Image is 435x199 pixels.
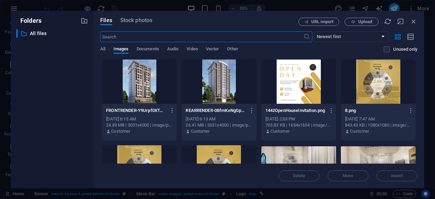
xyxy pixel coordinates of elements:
p: Customer [271,128,290,134]
p: Customer [191,128,210,134]
i: Close [410,18,417,25]
div: 703.83 KB | 1654x1654 | image/png [265,122,332,128]
button: URL import [298,18,339,26]
span: Files [100,16,112,24]
div: [DATE] 2:03 PM [265,116,332,122]
input: Search [100,31,303,42]
div: ​ [16,29,18,38]
p: Customer [350,128,369,134]
p: Folders [16,16,41,25]
p: All files [30,30,75,37]
span: Images [114,45,128,54]
i: Minimize [397,18,404,25]
div: [DATE] 6:13 AM [186,116,252,122]
span: Vector [206,45,219,54]
div: 24.89 MB | 3031x4000 | image/png [106,122,173,128]
span: URL import [311,20,333,24]
p: Displays only files that are not in use on the website. Files added during this session can still... [393,46,417,52]
span: Video [187,45,197,54]
div: 843.43 KB | 1080x1080 | image/png [345,122,412,128]
i: Reload [384,18,391,25]
span: Other [227,45,238,54]
p: REARRENDER-0BfmKeNgGpVurVdNPSHI9w.png [186,107,246,114]
p: Customer [111,128,130,134]
span: Stock photos [120,16,152,24]
p: 8.png [345,107,405,114]
div: [DATE] 6:13 AM [106,116,173,122]
p: 1442OpenHouseInvitation.png [265,107,326,114]
button: Upload [345,18,379,26]
i: Create new folder [81,17,88,24]
span: Documents [137,45,159,54]
div: [DATE] 7:47 AM [345,116,412,122]
span: All [100,45,105,54]
span: Upload [358,20,372,24]
span: Audio [167,45,178,54]
p: FRONTRENDER-Y9Urpf0XTmZAXk0dCoIz3g.png [106,107,167,114]
div: 26.41 MB | 3031x4000 | image/png [186,122,252,128]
